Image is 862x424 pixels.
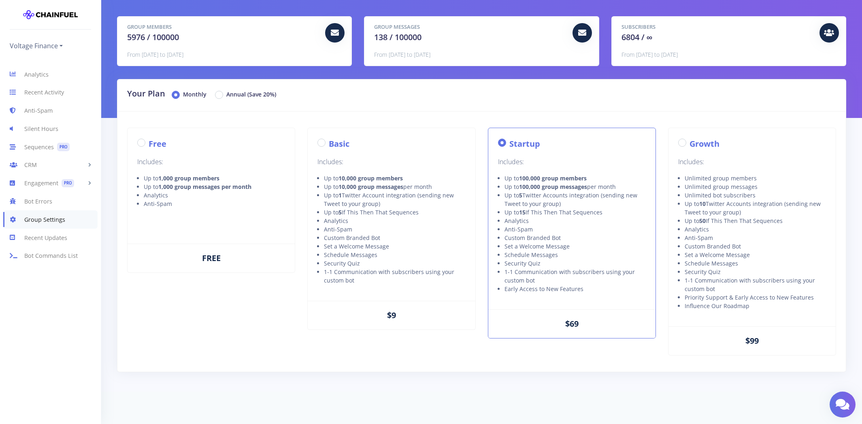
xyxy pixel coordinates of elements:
[10,39,63,52] a: Voltage Finance
[519,208,526,216] strong: 15
[137,156,285,167] p: Includes:
[144,199,285,208] li: Anti-Spam
[685,216,826,225] li: Up to If This Then That Sequences
[127,23,319,31] h5: Group Members
[324,251,465,259] li: Schedule Messages
[324,233,465,242] li: Custom Branded Bot
[519,174,587,182] strong: 100,000 group members
[685,242,826,251] li: Custom Branded Bot
[338,208,342,216] strong: 5
[324,174,465,182] li: Up to
[504,259,646,268] li: Security Quiz
[329,138,349,150] label: Basic
[504,182,646,191] li: Up to per month
[504,216,646,225] li: Analytics
[504,268,646,285] li: 1-1 Communication with subscribers using your custom bot
[498,156,646,167] p: Includes:
[338,183,403,191] strong: 10,000 group messages
[504,191,646,208] li: Up to Twitter Accounts integration (sending new Tweet to your group)
[324,216,465,225] li: Analytics
[324,259,465,268] li: Security Quiz
[144,174,285,182] li: Up to
[504,251,646,259] li: Schedule Messages
[374,51,430,58] span: From [DATE] to [DATE]
[685,233,826,242] li: Anti-Spam
[685,302,826,310] li: Influence Our Roadmap
[324,268,465,285] li: 1-1 Communication with subscribers using your custom bot
[690,138,719,150] label: Growth
[685,276,826,293] li: 1-1 Communication with subscribers using your custom bot
[519,191,522,199] strong: 5
[685,293,826,302] li: Priority Support & Early Access to New Features
[504,285,646,293] li: Early Access to New Features
[685,182,826,191] li: Unlimited group messages
[685,251,826,259] li: Set a Welcome Message
[127,32,179,43] span: 5976 / 100000
[685,268,826,276] li: Security Quiz
[504,208,646,216] li: Up to If This Then That Sequences
[158,183,251,191] strong: 1,000 group messages per month
[226,90,276,100] label: Annual (Save 20%)
[158,174,219,182] strong: 1,000 group members
[504,233,646,242] li: Custom Branded Bot
[324,242,465,251] li: Set a Welcome Message
[387,310,396,321] span: $9
[621,23,813,31] h5: Subscribers
[202,253,221,263] span: FREE
[504,174,646,182] li: Up to
[699,200,706,208] strong: 10
[62,179,74,188] span: PRO
[3,210,98,229] a: Group Settings
[504,242,646,251] li: Set a Welcome Message
[338,174,403,182] strong: 10,000 group members
[374,32,421,43] span: 138 / 100000
[23,6,78,23] img: chainfuel-logo
[324,182,465,191] li: Up to per month
[745,335,759,346] span: $99
[504,225,646,233] li: Anti-Spam
[519,183,587,191] strong: 100,000 group messages
[144,182,285,191] li: Up to
[685,199,826,216] li: Up to Twitter Accounts integration (sending new Tweet to your group)
[374,23,566,31] h5: Group Messages
[338,191,342,199] strong: 1
[149,138,166,150] label: Free
[183,90,206,100] label: Monthly
[699,217,706,225] strong: 50
[621,51,678,58] span: From [DATE] to [DATE]
[685,225,826,233] li: Analytics
[678,156,826,167] p: Includes:
[324,191,465,208] li: Up to Twitter Account integration (sending new Tweet to your group)
[57,143,70,151] span: PRO
[127,88,836,100] h2: Your Plan
[144,191,285,199] li: Analytics
[621,32,652,43] span: 6804 / ∞
[324,208,465,216] li: Up to If This Then That Sequences
[565,318,579,329] span: $69
[127,51,183,58] span: From [DATE] to [DATE]
[324,225,465,233] li: Anti-Spam
[685,259,826,268] li: Schedule Messages
[685,191,826,199] li: Unlimited bot subscribers
[685,174,826,182] li: Unlimited group members
[317,156,465,167] p: Includes:
[509,138,540,150] label: Startup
